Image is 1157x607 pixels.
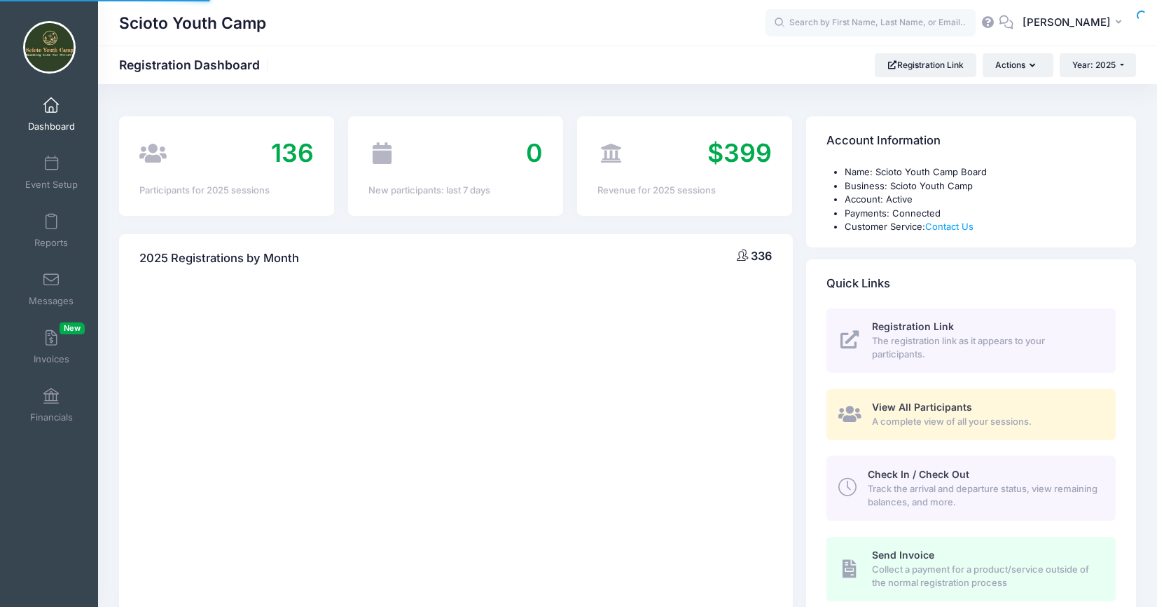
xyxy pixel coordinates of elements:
span: New [60,322,85,334]
li: Name: Scioto Youth Camp Board [845,165,1116,179]
button: Year: 2025 [1060,53,1136,77]
a: Check In / Check Out Track the arrival and departure status, view remaining balances, and more. [826,456,1116,520]
span: Event Setup [25,179,78,191]
span: Send Invoice [872,549,934,561]
div: Participants for 2025 sessions [139,184,314,198]
span: Track the arrival and departure status, view remaining balances, and more. [868,482,1100,510]
input: Search by First Name, Last Name, or Email... [765,9,976,37]
li: Customer Service: [845,220,1116,234]
span: Invoices [34,353,69,365]
a: Event Setup [18,148,85,197]
li: Account: Active [845,193,1116,207]
span: Financials [30,411,73,423]
a: View All Participants A complete view of all your sessions. [826,389,1116,440]
button: Actions [983,53,1053,77]
span: Dashboard [28,121,75,132]
span: Registration Link [872,320,954,332]
a: InvoicesNew [18,322,85,371]
span: Reports [34,237,68,249]
img: Scioto Youth Camp [23,21,76,74]
a: Reports [18,206,85,255]
h1: Scioto Youth Camp [119,7,266,39]
li: Payments: Connected [845,207,1116,221]
span: 336 [751,249,772,263]
span: View All Participants [872,401,972,413]
span: A complete view of all your sessions. [872,415,1100,429]
a: Registration Link [875,53,976,77]
a: Messages [18,264,85,313]
div: Revenue for 2025 sessions [597,184,772,198]
button: [PERSON_NAME] [1013,7,1136,39]
li: Business: Scioto Youth Camp [845,179,1116,193]
a: Send Invoice Collect a payment for a product/service outside of the normal registration process [826,537,1116,601]
span: $399 [707,137,772,168]
span: 0 [526,137,543,168]
span: Collect a payment for a product/service outside of the normal registration process [872,563,1100,590]
span: Check In / Check Out [868,468,969,480]
h4: 2025 Registrations by Month [139,238,299,278]
a: Dashboard [18,90,85,139]
h1: Registration Dashboard [119,57,272,72]
h4: Quick Links [826,264,890,303]
span: 136 [271,137,314,168]
a: Contact Us [925,221,974,232]
span: [PERSON_NAME] [1023,15,1111,30]
a: Registration Link The registration link as it appears to your participants. [826,308,1116,373]
span: The registration link as it appears to your participants. [872,334,1100,362]
span: Year: 2025 [1072,60,1116,70]
div: New participants: last 7 days [368,184,543,198]
span: Messages [29,295,74,307]
a: Financials [18,381,85,430]
h4: Account Information [826,121,941,161]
